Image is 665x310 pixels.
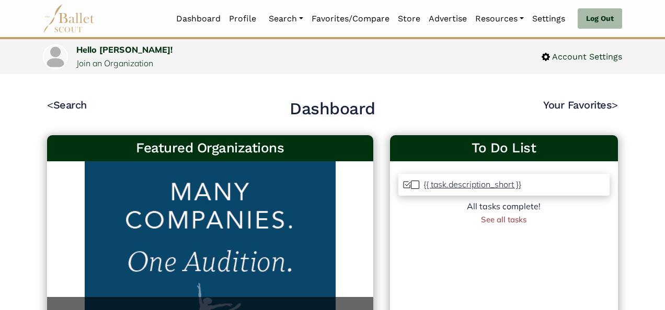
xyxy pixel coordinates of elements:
a: Profile [225,8,260,30]
a: <Search [47,99,87,111]
h2: Dashboard [290,98,375,120]
a: See all tasks [481,214,526,224]
a: Store [394,8,425,30]
span: Account Settings [550,50,622,64]
a: Resources [471,8,528,30]
a: Account Settings [542,50,622,64]
a: Join an Organization [76,58,153,68]
p: {{ task.description_short }} [423,179,521,189]
a: Advertise [425,8,471,30]
a: Search [265,8,307,30]
code: < [47,98,53,111]
a: Log Out [578,8,622,29]
code: > [612,98,618,111]
img: profile picture [44,45,67,68]
a: Settings [528,8,569,30]
div: All tasks complete! [398,200,610,213]
a: Your Favorites> [543,99,618,111]
a: Hello [PERSON_NAME]! [76,44,173,55]
h3: Featured Organizations [55,139,365,157]
a: Dashboard [172,8,225,30]
a: Favorites/Compare [307,8,394,30]
a: To Do List [398,139,610,157]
